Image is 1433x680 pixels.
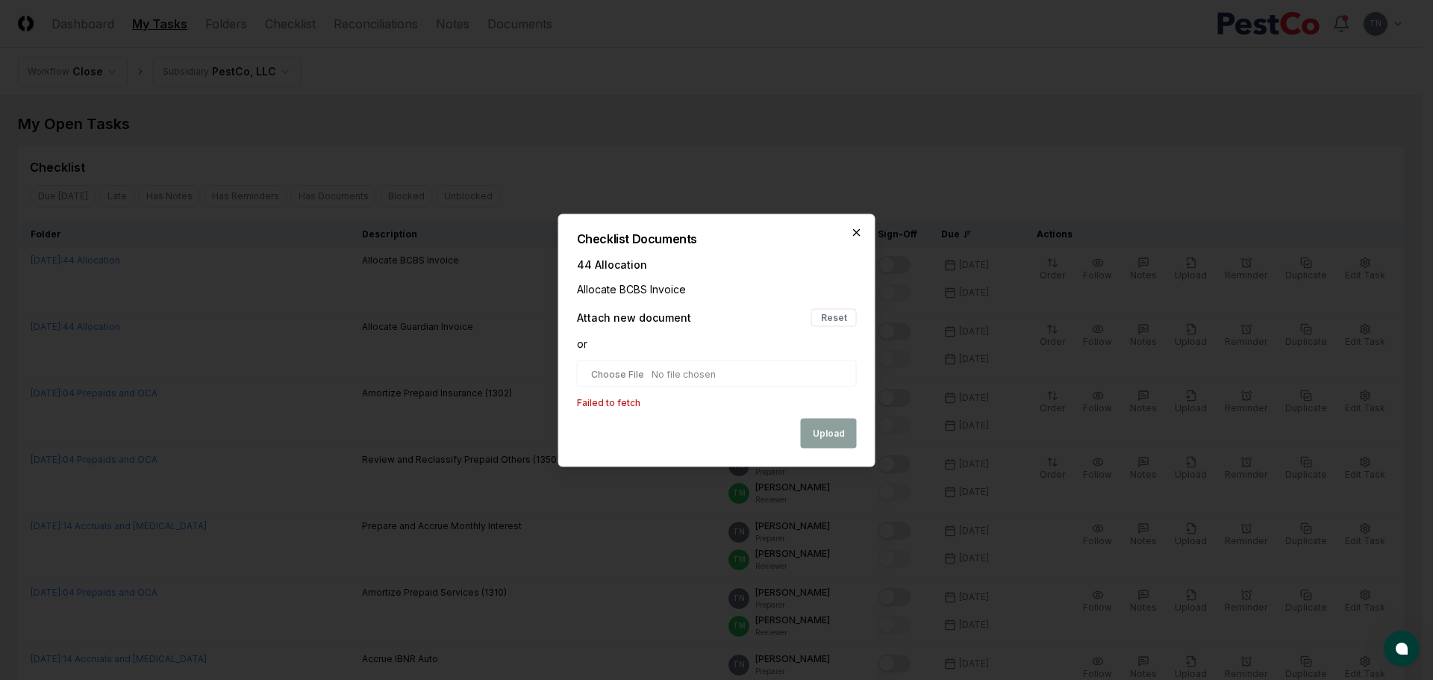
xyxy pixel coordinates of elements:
[577,256,857,272] div: 44 Allocation
[577,281,857,296] div: Allocate BCBS Invoice
[577,232,857,244] h2: Checklist Documents
[577,310,691,325] div: Attach new document
[577,335,857,351] div: or
[811,308,857,326] button: Reset
[577,396,857,409] p: Failed to fetch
